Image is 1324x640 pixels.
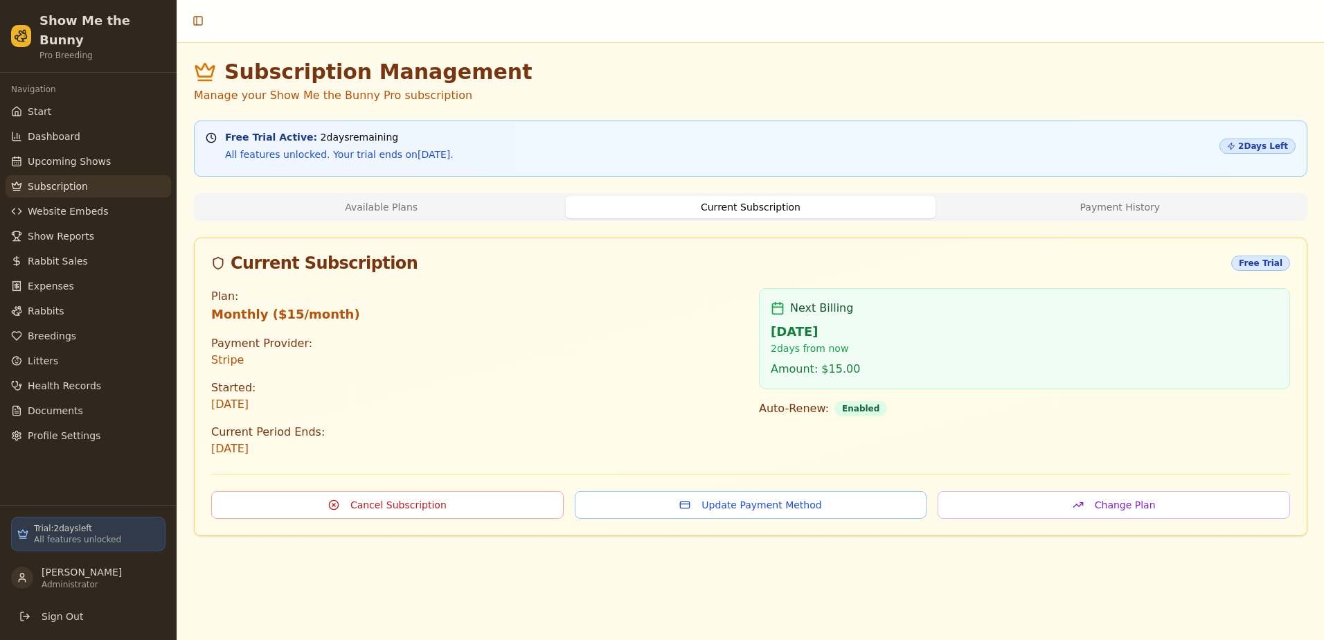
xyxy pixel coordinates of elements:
a: Start [6,100,171,123]
button: Change Plan [938,491,1290,519]
span: Current Period Ends: [211,425,325,438]
a: Expenses [6,275,171,297]
span: Upcoming Shows [28,154,111,168]
span: Dashboard [28,130,80,143]
span: Breedings [28,329,76,343]
p: stripe [211,352,742,368]
p: Manage your Show Me the Bunny Pro subscription [194,87,533,104]
span: Next Billing [790,300,853,317]
span: Documents [28,404,83,418]
a: Litters [6,350,171,372]
button: Cancel Subscription [211,491,564,519]
h2: Show Me the Bunny [39,11,165,50]
a: Subscription [6,175,171,197]
p: All features unlocked [34,534,159,545]
a: Rabbits [6,300,171,322]
a: Rabbit Sales [6,250,171,272]
span: Subscription [28,179,88,193]
div: Navigation [6,78,171,100]
strong: Free Trial Active: [225,132,317,143]
div: Current Subscription [211,255,418,272]
a: Upcoming Shows [6,150,171,172]
button: Update Payment Method [575,491,927,519]
a: Health Records [6,375,171,397]
span: Health Records [28,379,101,393]
button: Current Subscription [566,196,935,218]
span: Show Reports [28,229,94,243]
p: Trial: 2 day s left [34,523,159,534]
span: Auto-Renew: [759,400,829,417]
p: All features unlocked. Your trial ends on [DATE] . [225,147,454,163]
p: [DATE] [211,441,742,457]
a: Breedings [6,325,171,347]
span: Profile Settings [28,429,100,443]
span: Expenses [28,279,74,293]
p: [DATE] [771,322,1278,341]
a: Profile Settings [6,425,171,447]
button: Sign Out [11,604,165,629]
a: Dashboard [6,125,171,148]
p: Administrator [42,579,165,590]
span: Payment Provider: [211,337,312,350]
span: Litters [28,354,58,368]
div: 2 day s remaining [225,130,454,163]
span: Website Embeds [28,204,108,218]
h1: Subscription Management [194,60,533,85]
a: Show Reports [6,225,171,247]
p: [PERSON_NAME] [42,565,165,579]
div: Enabled [834,401,887,416]
div: 2 Days Left [1219,139,1296,154]
p: [DATE] [211,396,742,413]
button: Payment History [936,196,1305,218]
div: Free Trial [1231,256,1290,271]
p: Amount: $ 15.00 [771,361,1278,377]
span: Start [28,105,51,118]
p: Monthly ($15/month) [211,305,742,324]
span: Rabbit Sales [28,254,88,268]
span: Plan: [211,290,238,303]
span: Rabbits [28,304,64,318]
a: Documents [6,400,171,422]
a: Website Embeds [6,200,171,222]
p: 2 days from now [771,341,1278,355]
span: Started: [211,381,256,394]
button: Available Plans [197,196,566,218]
p: Pro Breeding [39,50,165,61]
